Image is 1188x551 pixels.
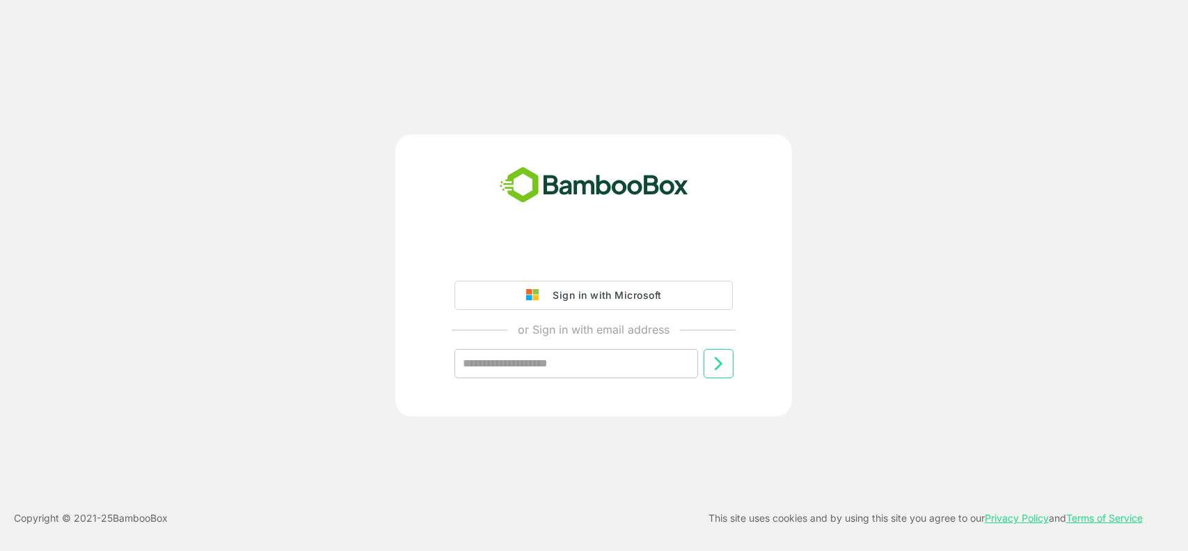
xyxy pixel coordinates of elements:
[14,510,168,527] p: Copyright © 2021- 25 BambooBox
[985,512,1049,524] a: Privacy Policy
[708,510,1143,527] p: This site uses cookies and by using this site you agree to our and
[454,281,733,310] button: Sign in with Microsoft
[546,286,661,304] div: Sign in with Microsoft
[492,162,696,208] img: bamboobox
[526,289,546,302] img: google
[1066,512,1143,524] a: Terms of Service
[518,321,670,338] p: or Sign in with email address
